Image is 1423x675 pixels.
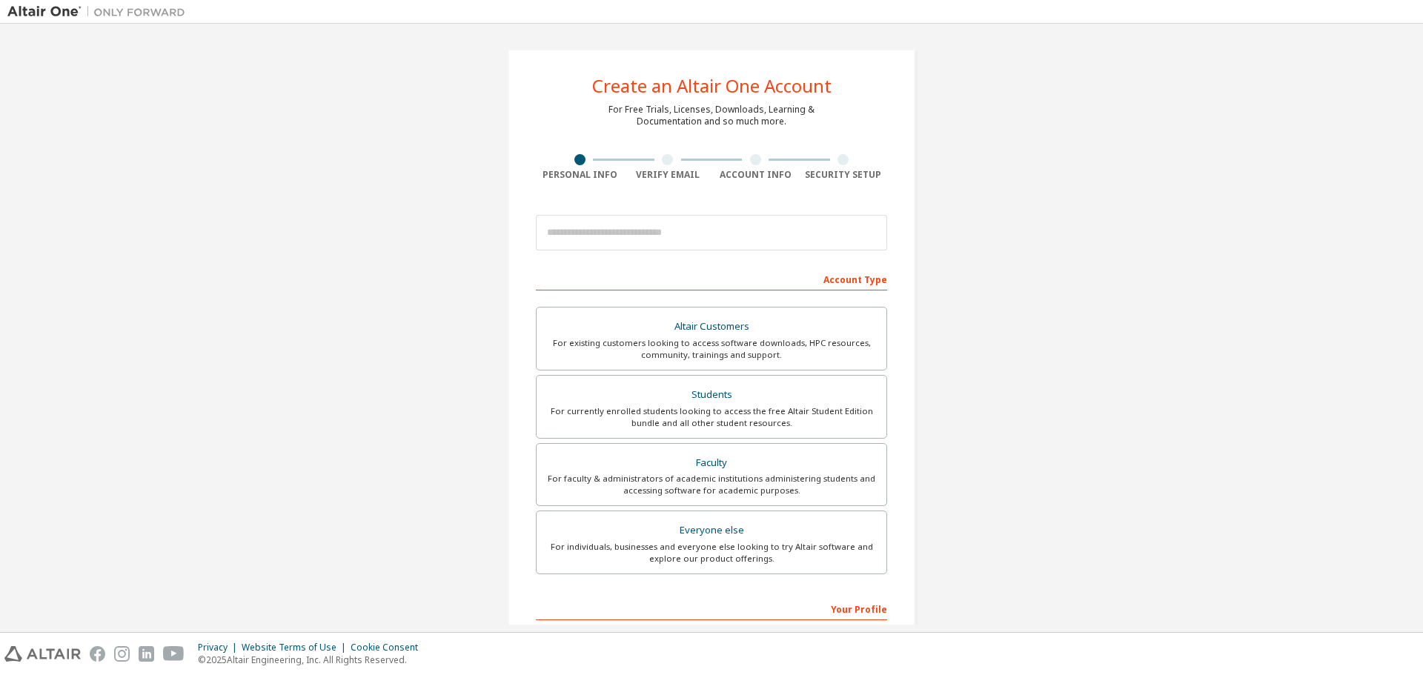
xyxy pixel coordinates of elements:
div: Everyone else [545,520,878,541]
img: altair_logo.svg [4,646,81,662]
div: Account Type [536,267,887,290]
div: Website Terms of Use [242,642,351,654]
div: Verify Email [624,169,712,181]
img: Altair One [7,4,193,19]
img: instagram.svg [114,646,130,662]
div: For Free Trials, Licenses, Downloads, Learning & Documentation and so much more. [608,104,815,127]
p: © 2025 Altair Engineering, Inc. All Rights Reserved. [198,654,427,666]
img: linkedin.svg [139,646,154,662]
img: youtube.svg [163,646,185,662]
div: Personal Info [536,169,624,181]
div: Your Profile [536,596,887,620]
div: Security Setup [800,169,888,181]
div: For existing customers looking to access software downloads, HPC resources, community, trainings ... [545,337,878,361]
div: For faculty & administrators of academic institutions administering students and accessing softwa... [545,473,878,496]
div: For currently enrolled students looking to access the free Altair Student Edition bundle and all ... [545,405,878,429]
div: Students [545,385,878,405]
img: facebook.svg [90,646,105,662]
div: For individuals, businesses and everyone else looking to try Altair software and explore our prod... [545,541,878,565]
div: Privacy [198,642,242,654]
div: Cookie Consent [351,642,427,654]
div: Faculty [545,453,878,473]
div: Altair Customers [545,316,878,337]
div: Create an Altair One Account [592,77,832,95]
div: Account Info [711,169,800,181]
